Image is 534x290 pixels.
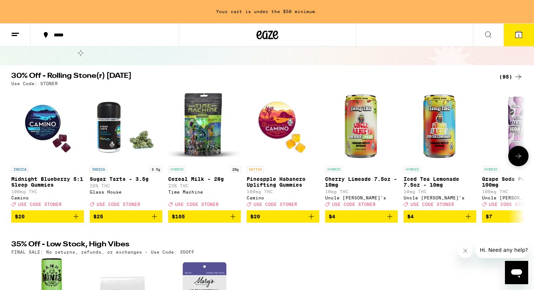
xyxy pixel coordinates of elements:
[502,241,523,250] a: (3)
[325,210,398,223] button: Add to bag
[90,90,162,210] a: Open page for Sugar Tarts - 3.5g from Glass House
[90,210,162,223] button: Add to bag
[90,190,162,194] div: Glass House
[404,195,476,200] div: Uncle [PERSON_NAME]'s
[250,214,260,219] span: $20
[97,202,140,207] span: USE CODE STONER
[325,166,343,172] p: HYBRID
[11,90,84,210] a: Open page for Midnight Blueberry 5:1 Sleep Gummies from Camino
[247,189,319,194] p: 100mg THC
[168,183,241,188] p: 23% THC
[325,90,398,210] a: Open page for Cherry Limeade 7.5oz - 10mg from Uncle Arnie's
[482,166,499,172] p: HYBRID
[489,202,533,207] span: USE CODE STONER
[168,190,241,194] div: Time Machine
[505,261,528,284] iframe: Button to launch messaging window
[168,176,241,182] p: Cereal Milk - 28g
[404,90,476,210] a: Open page for Iced Tea Lemonade 7.5oz - 10mg from Uncle Arnie's
[93,214,103,219] span: $25
[11,195,84,200] div: Camino
[11,90,84,162] img: Camino - Midnight Blueberry 5:1 Sleep Gummies
[11,176,84,188] p: Midnight Blueberry 5:1 Sleep Gummies
[458,243,473,258] iframe: Close message
[410,202,454,207] span: USE CODE STONER
[503,24,534,46] button: 1
[518,33,520,37] span: 1
[11,250,194,254] p: FINAL SALE: No returns, refunds, or exchanges - Use Code: 35OFF
[15,214,25,219] span: $20
[332,202,376,207] span: USE CODE STONER
[149,166,162,172] p: 3.5g
[254,202,297,207] span: USE CODE STONER
[90,90,162,162] img: Glass House - Sugar Tarts - 3.5g
[329,214,335,219] span: $4
[325,195,398,200] div: Uncle [PERSON_NAME]'s
[168,210,241,223] button: Add to bag
[90,176,162,182] p: Sugar Tarts - 3.5g
[476,242,528,258] iframe: Message from company
[404,166,421,172] p: HYBRID
[404,210,476,223] button: Add to bag
[247,210,319,223] button: Add to bag
[11,166,29,172] p: INDICA
[90,166,107,172] p: INDICA
[168,166,186,172] p: HYBRID
[11,241,487,250] h2: 35% Off - Low Stock, High Vibes
[11,81,58,86] p: Use Code: STONER
[404,90,476,162] img: Uncle Arnie's - Iced Tea Lemonade 7.5oz - 10mg
[90,183,162,188] p: 26% THC
[11,189,84,194] p: 100mg THC
[247,195,319,200] div: Camino
[172,214,185,219] span: $105
[325,90,398,162] img: Uncle Arnie's - Cherry Limeade 7.5oz - 10mg
[325,189,398,194] p: 10mg THC
[230,166,241,172] p: 28g
[407,214,414,219] span: $4
[247,166,264,172] p: SATIVA
[325,176,398,188] p: Cherry Limeade 7.5oz - 10mg
[11,210,84,223] button: Add to bag
[175,202,219,207] span: USE CODE STONER
[486,214,492,219] span: $7
[168,90,241,162] img: Time Machine - Cereal Milk - 28g
[499,72,523,81] a: (95)
[247,90,319,210] a: Open page for Pineapple Habanero Uplifting Gummies from Camino
[247,176,319,188] p: Pineapple Habanero Uplifting Gummies
[168,90,241,210] a: Open page for Cereal Milk - 28g from Time Machine
[18,202,62,207] span: USE CODE STONER
[404,189,476,194] p: 10mg THC
[11,72,487,81] h2: 30% Off - Rolling Stone(r) [DATE]
[247,90,319,162] img: Camino - Pineapple Habanero Uplifting Gummies
[404,176,476,188] p: Iced Tea Lemonade 7.5oz - 10mg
